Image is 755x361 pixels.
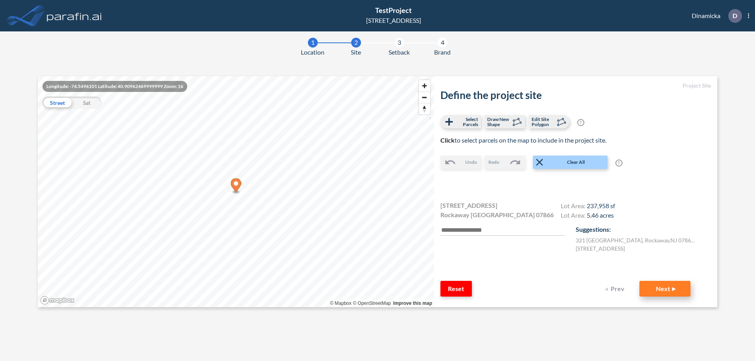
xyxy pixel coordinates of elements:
div: 4 [438,38,447,48]
span: 5.46 acres [587,211,614,219]
button: Next [639,281,691,297]
a: Improve this map [393,301,432,306]
button: Redo [484,156,525,169]
div: 2 [351,38,361,48]
div: Map marker [231,178,241,194]
button: Undo [440,156,481,169]
b: Click [440,136,455,144]
div: Longitude: -74.5496101 Latitude: 40.90962469999999 Zoom: 16 [42,81,187,92]
canvas: Map [38,76,434,307]
button: Zoom out [419,92,430,103]
span: to select parcels on the map to include in the project site. [440,136,606,144]
span: Undo [465,159,477,166]
button: Clear All [533,156,608,169]
h5: Project Site [440,82,711,89]
p: Suggestions: [576,225,711,234]
div: Street [42,97,72,108]
span: ? [615,159,622,167]
h4: Lot Area: [561,211,615,221]
span: Setback [389,48,410,57]
div: Sat [72,97,101,108]
span: Brand [434,48,451,57]
button: Prev [600,281,632,297]
button: Reset bearing to north [419,103,430,114]
span: Redo [488,159,499,166]
div: 3 [394,38,404,48]
span: Edit Site Polygon [532,117,555,127]
div: Dinamicka [680,9,749,23]
a: Mapbox [330,301,352,306]
span: Location [301,48,324,57]
span: Draw New Shape [487,117,510,127]
a: Mapbox homepage [40,296,75,305]
span: [STREET_ADDRESS] [440,201,497,210]
div: 1 [308,38,318,48]
span: TestProject [375,6,412,15]
div: [STREET_ADDRESS] [366,16,421,25]
span: 237,958 sf [587,202,615,209]
span: Site [351,48,361,57]
h4: Lot Area: [561,202,615,211]
span: Clear All [545,159,607,166]
button: Reset [440,281,472,297]
img: logo [45,8,103,24]
span: Rockaway [GEOGRAPHIC_DATA] 07866 [440,210,554,220]
span: Select Parcels [455,117,478,127]
p: D [733,12,737,19]
span: ? [577,119,584,126]
label: [STREET_ADDRESS] [576,244,625,253]
label: 321 [GEOGRAPHIC_DATA] , Rockaway , NJ 07866 , US [576,236,698,244]
button: Zoom in [419,80,430,92]
h2: Define the project site [440,89,711,101]
a: OpenStreetMap [353,301,391,306]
